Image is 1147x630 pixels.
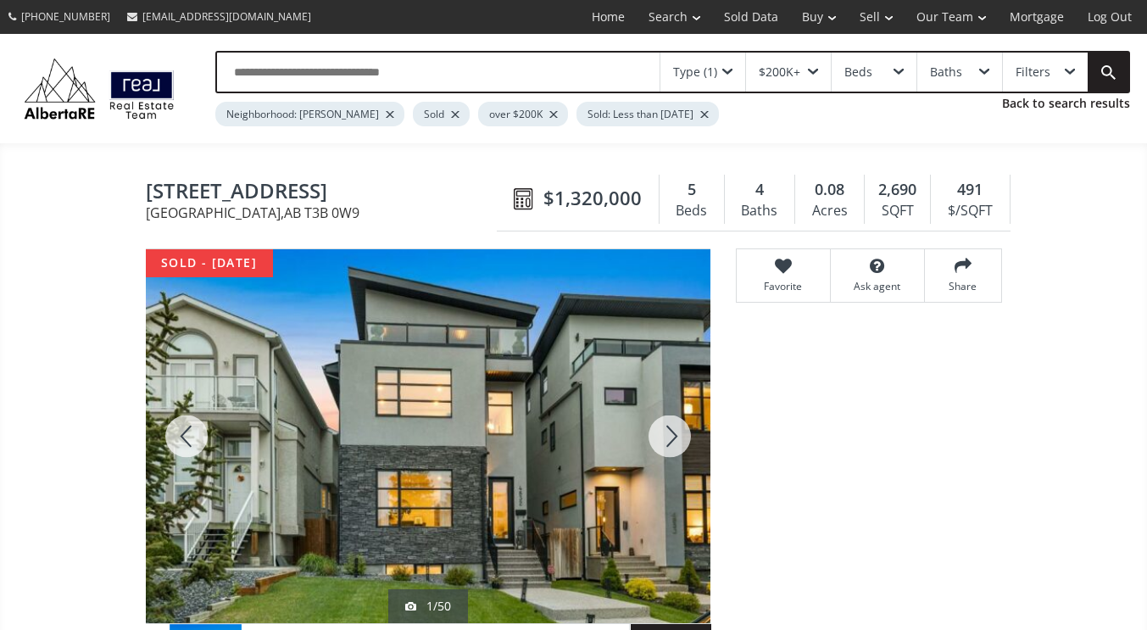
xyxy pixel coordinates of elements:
div: $/SQFT [939,198,1000,224]
div: SQFT [873,198,921,224]
div: $200K+ [759,66,800,78]
span: 2,690 [878,179,916,201]
div: 5 [668,179,715,201]
div: Type (1) [673,66,717,78]
div: 491 [939,179,1000,201]
div: Baths [930,66,962,78]
span: Favorite [745,279,821,293]
span: [PHONE_NUMBER] [21,9,110,24]
div: sold - [DATE] [146,249,273,277]
span: [GEOGRAPHIC_DATA] , AB T3B 0W9 [146,206,505,220]
div: Sold: Less than [DATE] [576,102,719,126]
span: Share [933,279,993,293]
div: 4 [733,179,786,201]
div: 0.08 [804,179,855,201]
div: Beds [844,66,872,78]
div: 1/50 [405,598,451,615]
a: [EMAIL_ADDRESS][DOMAIN_NAME] [119,1,320,32]
span: 4832 21 Avenue NW [146,180,505,206]
span: Ask agent [839,279,916,293]
div: Acres [804,198,855,224]
span: [EMAIL_ADDRESS][DOMAIN_NAME] [142,9,311,24]
div: Baths [733,198,786,224]
div: Beds [668,198,715,224]
a: Back to search results [1002,95,1130,112]
div: Sold [413,102,470,126]
div: Neighborhood: [PERSON_NAME] [215,102,404,126]
img: Logo [17,54,181,123]
div: Filters [1016,66,1050,78]
div: 4832 21 Avenue NW Calgary, AB T3B 0W9 - Photo 1 of 1 [146,249,710,623]
span: $1,320,000 [543,185,642,211]
div: over $200K [478,102,568,126]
